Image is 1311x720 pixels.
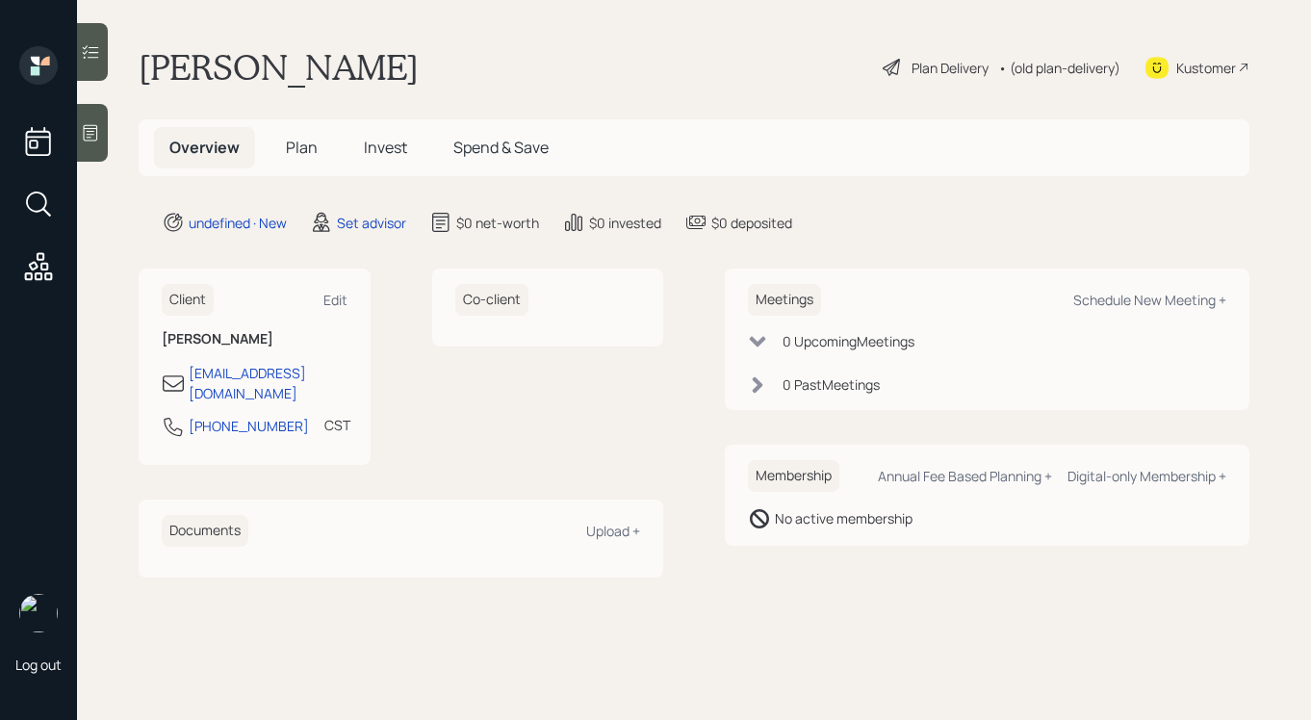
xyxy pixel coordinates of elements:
div: Upload + [586,522,640,540]
div: [PHONE_NUMBER] [189,416,309,436]
div: Digital-only Membership + [1067,467,1226,485]
h6: Client [162,284,214,316]
span: Invest [364,137,407,158]
div: 0 Past Meeting s [783,374,880,395]
div: [EMAIL_ADDRESS][DOMAIN_NAME] [189,363,347,403]
div: $0 net-worth [456,213,539,233]
div: Set advisor [337,213,406,233]
div: Annual Fee Based Planning + [878,467,1052,485]
div: Schedule New Meeting + [1073,291,1226,309]
div: 0 Upcoming Meeting s [783,331,914,351]
h6: [PERSON_NAME] [162,331,347,347]
h6: Co-client [455,284,528,316]
img: retirable_logo.png [19,594,58,632]
h6: Meetings [748,284,821,316]
div: undefined · New [189,213,287,233]
span: Spend & Save [453,137,549,158]
div: $0 invested [589,213,661,233]
div: No active membership [775,508,913,528]
h6: Documents [162,515,248,547]
div: Log out [15,656,62,674]
div: $0 deposited [711,213,792,233]
span: Overview [169,137,240,158]
h6: Membership [748,460,839,492]
div: • (old plan-delivery) [998,58,1120,78]
div: Plan Delivery [912,58,989,78]
div: Kustomer [1176,58,1236,78]
h1: [PERSON_NAME] [139,46,419,89]
div: Edit [323,291,347,309]
span: Plan [286,137,318,158]
div: CST [324,415,350,435]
